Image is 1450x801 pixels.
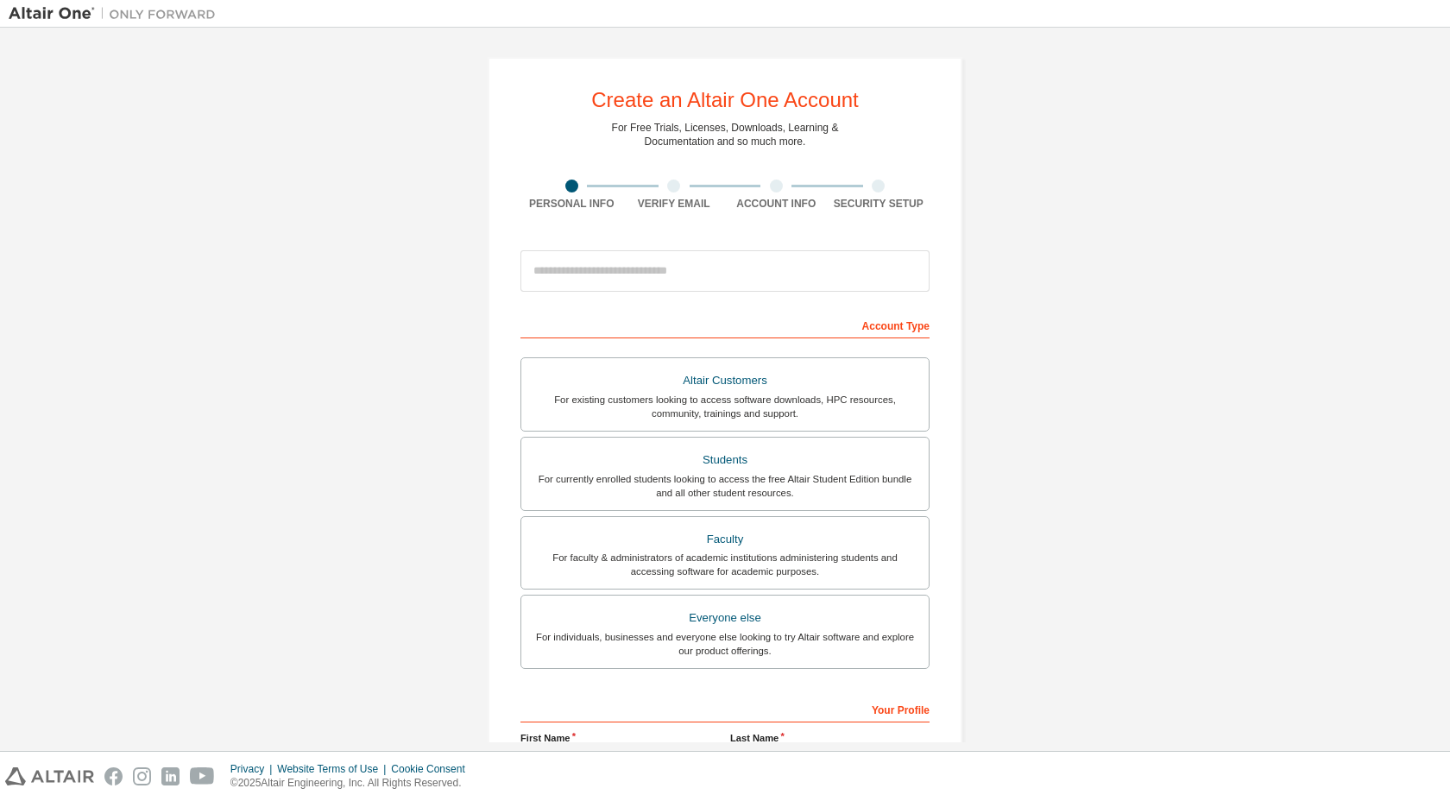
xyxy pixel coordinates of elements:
[161,767,180,785] img: linkedin.svg
[532,369,918,393] div: Altair Customers
[520,197,623,211] div: Personal Info
[520,731,720,745] label: First Name
[9,5,224,22] img: Altair One
[623,197,726,211] div: Verify Email
[277,762,391,776] div: Website Terms of Use
[725,197,828,211] div: Account Info
[828,197,930,211] div: Security Setup
[532,606,918,630] div: Everyone else
[5,767,94,785] img: altair_logo.svg
[532,551,918,578] div: For faculty & administrators of academic institutions administering students and accessing softwa...
[520,311,930,338] div: Account Type
[532,472,918,500] div: For currently enrolled students looking to access the free Altair Student Edition bundle and all ...
[133,767,151,785] img: instagram.svg
[520,695,930,722] div: Your Profile
[532,393,918,420] div: For existing customers looking to access software downloads, HPC resources, community, trainings ...
[230,762,277,776] div: Privacy
[532,630,918,658] div: For individuals, businesses and everyone else looking to try Altair software and explore our prod...
[532,448,918,472] div: Students
[532,527,918,552] div: Faculty
[190,767,215,785] img: youtube.svg
[230,776,476,791] p: © 2025 Altair Engineering, Inc. All Rights Reserved.
[730,731,930,745] label: Last Name
[591,90,859,110] div: Create an Altair One Account
[612,121,839,148] div: For Free Trials, Licenses, Downloads, Learning & Documentation and so much more.
[104,767,123,785] img: facebook.svg
[391,762,475,776] div: Cookie Consent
